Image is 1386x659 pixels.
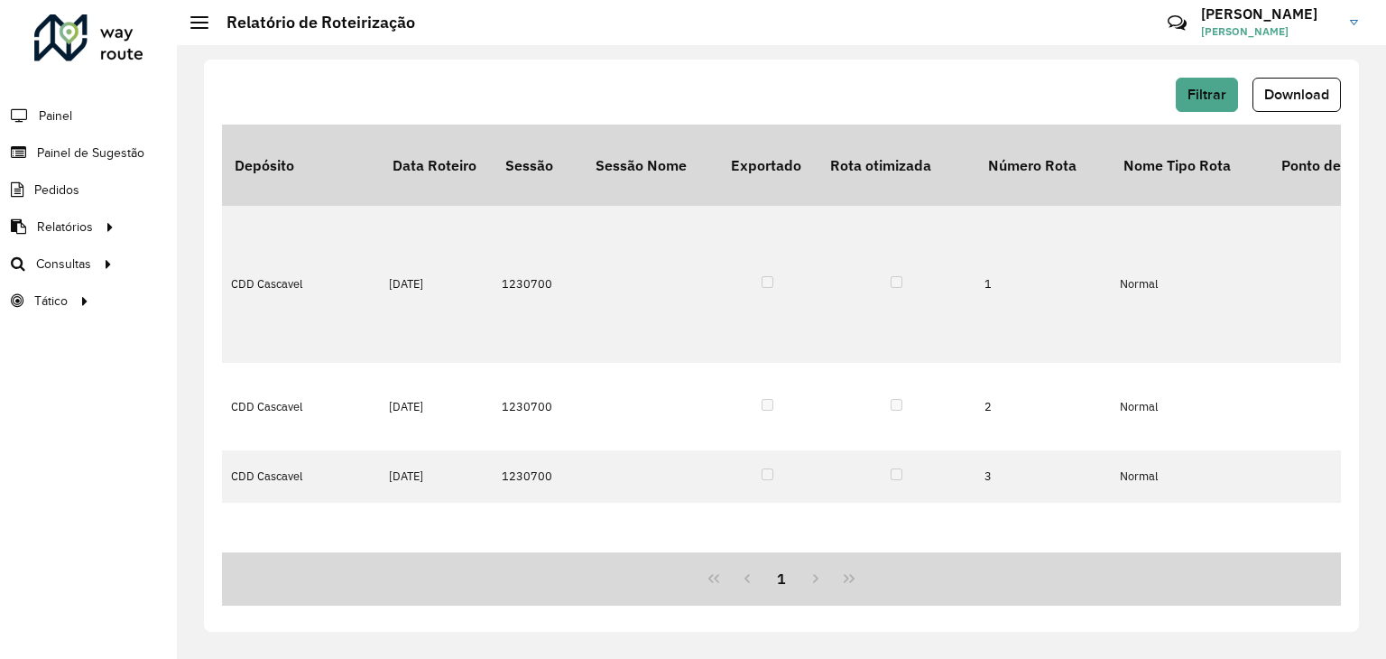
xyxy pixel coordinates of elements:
[34,181,79,200] span: Pedidos
[222,450,380,503] td: CDD Cascavel
[380,450,493,503] td: [DATE]
[380,125,493,206] th: Data Roteiro
[1187,87,1226,102] span: Filtrar
[1176,78,1238,112] button: Filtrar
[975,363,1111,450] td: 2
[1201,5,1336,23] h3: [PERSON_NAME]
[493,206,583,363] td: 1230700
[208,13,415,32] h2: Relatório de Roteirização
[39,107,72,125] span: Painel
[1201,23,1336,40] span: [PERSON_NAME]
[37,218,93,237] span: Relatórios
[975,206,1111,363] td: 1
[493,125,583,206] th: Sessão
[222,363,380,450] td: CDD Cascavel
[34,292,68,311] span: Tático
[975,450,1111,503] td: 3
[380,363,493,450] td: [DATE]
[1264,87,1329,102] span: Download
[1111,206,1269,363] td: Normal
[37,144,144,162] span: Painel de Sugestão
[718,125,818,206] th: Exportado
[380,206,493,363] td: [DATE]
[1111,125,1269,206] th: Nome Tipo Rota
[1111,363,1269,450] td: Normal
[818,125,975,206] th: Rota otimizada
[493,363,583,450] td: 1230700
[975,125,1111,206] th: Número Rota
[1158,4,1197,42] a: Contato Rápido
[1252,78,1341,112] button: Download
[222,125,380,206] th: Depósito
[1111,450,1269,503] td: Normal
[36,255,91,274] span: Consultas
[583,125,718,206] th: Sessão Nome
[222,206,380,363] td: CDD Cascavel
[493,450,583,503] td: 1230700
[764,562,799,596] button: 1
